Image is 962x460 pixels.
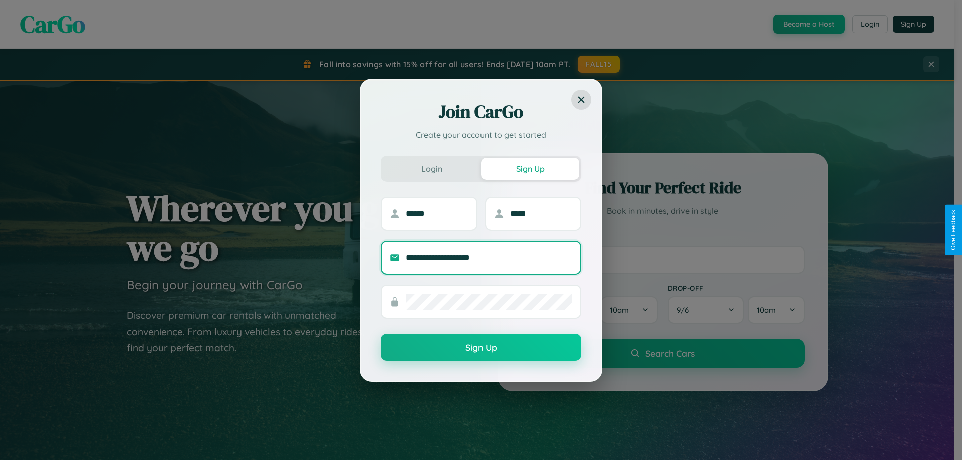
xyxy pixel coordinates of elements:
button: Login [383,158,481,180]
p: Create your account to get started [381,129,581,141]
button: Sign Up [481,158,579,180]
h2: Join CarGo [381,100,581,124]
button: Sign Up [381,334,581,361]
div: Give Feedback [950,210,957,250]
